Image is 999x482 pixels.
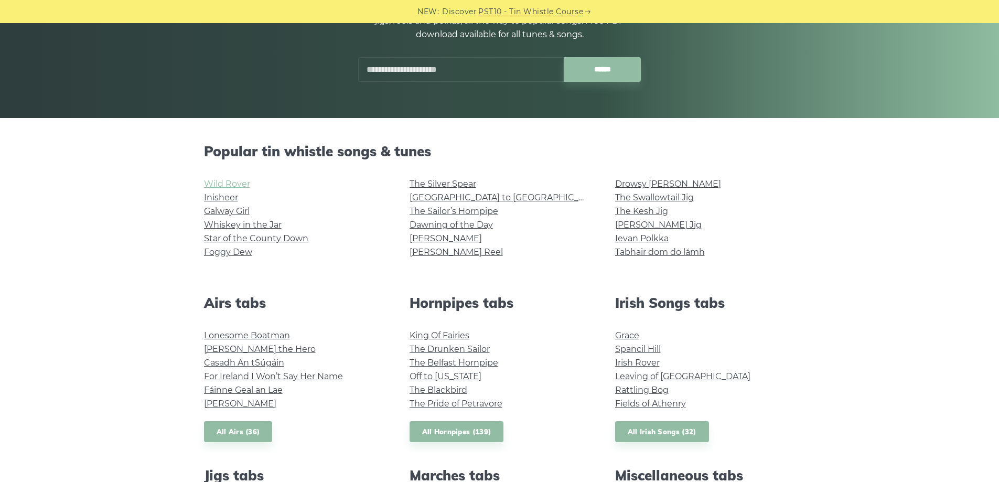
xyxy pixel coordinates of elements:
[204,220,282,230] a: Whiskey in the Jar
[204,421,273,443] a: All Airs (36)
[204,371,343,381] a: For Ireland I Won’t Say Her Name
[410,385,467,395] a: The Blackbird
[615,220,702,230] a: [PERSON_NAME] Jig
[615,179,721,189] a: Drowsy [PERSON_NAME]
[410,179,476,189] a: The Silver Spear
[204,385,283,395] a: Fáinne Geal an Lae
[615,344,661,354] a: Spancil Hill
[442,6,477,18] span: Discover
[410,233,482,243] a: [PERSON_NAME]
[204,233,308,243] a: Star of the County Down
[410,220,493,230] a: Dawning of the Day
[410,344,490,354] a: The Drunken Sailor
[410,192,603,202] a: [GEOGRAPHIC_DATA] to [GEOGRAPHIC_DATA]
[204,358,284,368] a: Casadh An tSúgáin
[410,371,481,381] a: Off to [US_STATE]
[615,421,709,443] a: All Irish Songs (32)
[615,206,668,216] a: The Kesh Jig
[615,399,686,409] a: Fields of Athenry
[204,295,384,311] h2: Airs tabs
[615,358,660,368] a: Irish Rover
[410,295,590,311] h2: Hornpipes tabs
[410,399,502,409] a: The Pride of Petravore
[204,399,276,409] a: [PERSON_NAME]
[615,330,639,340] a: Grace
[615,192,694,202] a: The Swallowtail Jig
[410,206,498,216] a: The Sailor’s Hornpipe
[410,330,469,340] a: King Of Fairies
[204,344,316,354] a: [PERSON_NAME] the Hero
[615,385,669,395] a: Rattling Bog
[615,247,705,257] a: Tabhair dom do lámh
[204,247,252,257] a: Foggy Dew
[478,6,583,18] a: PST10 - Tin Whistle Course
[204,206,250,216] a: Galway Girl
[410,358,498,368] a: The Belfast Hornpipe
[204,179,250,189] a: Wild Rover
[204,330,290,340] a: Lonesome Boatman
[204,143,796,159] h2: Popular tin whistle songs & tunes
[615,295,796,311] h2: Irish Songs tabs
[410,421,504,443] a: All Hornpipes (139)
[615,371,750,381] a: Leaving of [GEOGRAPHIC_DATA]
[204,192,238,202] a: Inisheer
[410,247,503,257] a: [PERSON_NAME] Reel
[417,6,439,18] span: NEW:
[615,233,669,243] a: Ievan Polkka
